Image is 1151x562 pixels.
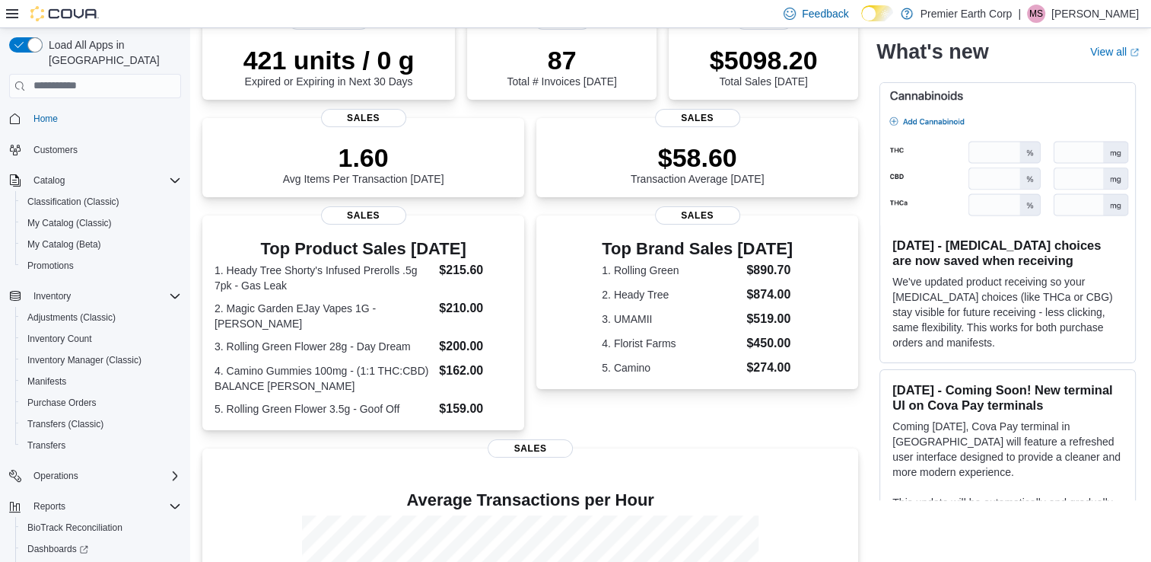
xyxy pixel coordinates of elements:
[215,339,433,354] dt: 3. Rolling Green Flower 28g - Day Dream
[1018,5,1021,23] p: |
[746,286,793,304] dd: $874.00
[861,21,862,22] span: Dark Mode
[3,170,187,191] button: Catalog
[27,287,181,305] span: Inventory
[27,333,92,345] span: Inventory Count
[21,330,181,348] span: Inventory Count
[892,419,1123,480] p: Coming [DATE], Cova Pay terminal in [GEOGRAPHIC_DATA] will feature a refreshed user interface des...
[439,299,512,318] dd: $210.00
[802,6,848,21] span: Feedback
[1051,5,1139,23] p: [PERSON_NAME]
[21,214,181,232] span: My Catalog (Classic)
[21,214,118,232] a: My Catalog (Classic)
[33,470,78,482] span: Operations
[1090,46,1139,58] a: View allExternal link
[215,363,433,394] dt: 4. Camino Gummies 100mg - (1:1 THC:CBD) BALANCE [PERSON_NAME]
[21,415,110,433] a: Transfers (Classic)
[243,45,415,88] div: Expired or Expiring in Next 30 Days
[21,351,148,369] a: Inventory Manager (Classic)
[27,217,112,229] span: My Catalog (Classic)
[21,394,103,412] a: Purchase Orders
[21,436,72,455] a: Transfers
[892,382,1123,413] h3: [DATE] - Coming Soon! New terminal UI on Cova Pay terminals
[21,436,181,455] span: Transfers
[27,439,65,452] span: Transfers
[920,5,1013,23] p: Premier Earth Corp
[15,538,187,560] a: Dashboards
[21,193,181,211] span: Classification (Classic)
[710,45,818,88] div: Total Sales [DATE]
[21,519,181,537] span: BioTrack Reconciliation
[27,311,116,324] span: Adjustments (Classic)
[27,171,71,190] button: Catalog
[746,261,793,279] dd: $890.70
[488,439,573,458] span: Sales
[21,235,107,254] a: My Catalog (Beta)
[892,238,1123,268] h3: [DATE] - [MEDICAL_DATA] choices are now saved when receiving
[43,37,181,68] span: Load All Apps in [GEOGRAPHIC_DATA]
[21,257,181,275] span: Promotions
[15,371,187,392] button: Manifests
[3,139,187,161] button: Customers
[27,467,181,485] span: Operations
[27,171,181,190] span: Catalog
[33,290,71,302] span: Inventory
[3,286,187,307] button: Inventory
[15,435,187,456] button: Transfers
[321,109,406,127] span: Sales
[33,500,65,513] span: Reports
[27,522,122,534] span: BioTrack Reconciliation
[215,301,433,331] dt: 2. Magic Garden EJay Vapes 1G - [PERSON_NAME]
[215,263,433,293] dt: 1. Heady Tree Shorty's Infused Prerolls .5g 7pk - Gas Leak
[602,263,740,278] dt: 1. Rolling Green
[15,517,187,538] button: BioTrack Reconciliation
[15,350,187,371] button: Inventory Manager (Classic)
[439,362,512,380] dd: $162.00
[15,328,187,350] button: Inventory Count
[602,240,793,258] h3: Top Brand Sales [DATE]
[215,401,433,417] dt: 5. Rolling Green Flower 3.5g - Goof Off
[21,415,181,433] span: Transfers (Classic)
[215,240,512,258] h3: Top Product Sales [DATE]
[21,372,72,391] a: Manifests
[27,467,84,485] button: Operations
[27,110,64,128] a: Home
[27,141,84,159] a: Customers
[33,144,78,156] span: Customers
[3,465,187,487] button: Operations
[710,45,818,75] p: $5098.20
[27,497,181,516] span: Reports
[3,496,187,517] button: Reports
[15,212,187,234] button: My Catalog (Classic)
[27,109,181,128] span: Home
[27,354,141,366] span: Inventory Manager (Classic)
[21,540,181,558] span: Dashboards
[21,372,181,391] span: Manifests
[33,174,65,187] span: Catalog
[746,310,793,328] dd: $519.00
[892,274,1123,350] p: We've updated product receiving so your [MEDICAL_DATA] choices (like THCa or CBG) stay visible fo...
[507,45,616,75] p: 87
[27,397,97,409] span: Purchase Orders
[27,418,103,430] span: Transfers (Classic)
[602,336,740,351] dt: 4. Florist Farms
[27,497,72,516] button: Reports
[21,193,126,211] a: Classification (Classic)
[27,238,101,251] span: My Catalog (Beta)
[861,5,893,21] input: Dark Mode
[876,40,988,64] h2: What's new
[27,140,181,159] span: Customers
[15,392,187,414] button: Purchase Orders
[15,307,187,328] button: Adjustments (Classic)
[746,334,793,353] dd: $450.00
[655,206,740,225] span: Sales
[15,234,187,255] button: My Catalog (Beta)
[439,400,512,418] dd: $159.00
[746,359,793,377] dd: $274.00
[21,330,98,348] a: Inventory Count
[321,206,406,225] span: Sales
[655,109,740,127] span: Sales
[30,6,99,21] img: Cova
[243,45,415,75] p: 421 units / 0 g
[507,45,616,88] div: Total # Invoices [DATE]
